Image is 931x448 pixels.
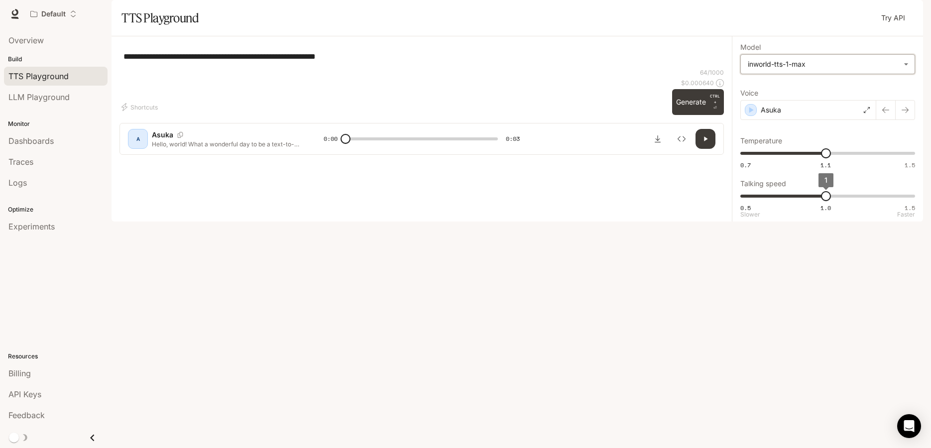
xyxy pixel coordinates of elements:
span: 0:03 [506,134,520,144]
button: Shortcuts [119,99,162,115]
p: Hello, world! What a wonderful day to be a text-to-speech model! [152,140,300,148]
button: Inspect [672,129,692,149]
p: $ 0.000640 [681,79,714,87]
p: CTRL + [710,93,720,105]
div: Open Intercom Messenger [897,414,921,438]
div: inworld-tts-1-max [748,59,899,69]
p: ⏎ [710,93,720,111]
p: Talking speed [740,180,786,187]
p: Temperature [740,137,782,144]
span: 1 [824,176,827,184]
h1: TTS Playground [121,8,199,28]
button: Download audio [648,129,668,149]
button: Copy Voice ID [173,132,187,138]
p: 64 / 1000 [700,68,724,77]
a: Try API [877,8,909,28]
button: Open workspace menu [26,4,81,24]
span: 1.5 [905,161,915,169]
p: Asuka [761,105,781,115]
button: GenerateCTRL +⏎ [672,89,724,115]
span: 0:00 [324,134,338,144]
span: 1.0 [820,204,831,212]
p: Model [740,44,761,51]
p: Voice [740,90,758,97]
span: 1.5 [905,204,915,212]
p: Faster [897,212,915,218]
p: Asuka [152,130,173,140]
div: A [130,131,146,147]
p: Slower [740,212,760,218]
span: 0.7 [740,161,751,169]
span: 0.5 [740,204,751,212]
p: Default [41,10,66,18]
span: 1.1 [820,161,831,169]
div: inworld-tts-1-max [741,55,915,74]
